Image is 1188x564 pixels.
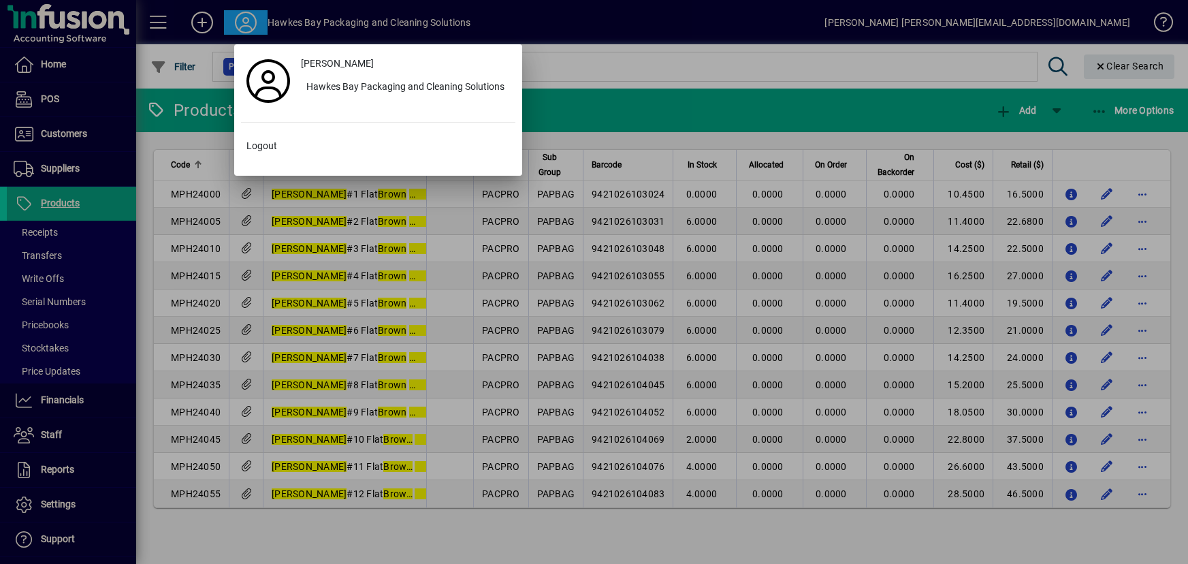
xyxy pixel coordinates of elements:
button: Logout [241,134,515,158]
span: Logout [246,139,277,153]
a: Profile [241,69,295,93]
a: [PERSON_NAME] [295,51,515,76]
span: [PERSON_NAME] [301,57,374,71]
button: Hawkes Bay Packaging and Cleaning Solutions [295,76,515,100]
